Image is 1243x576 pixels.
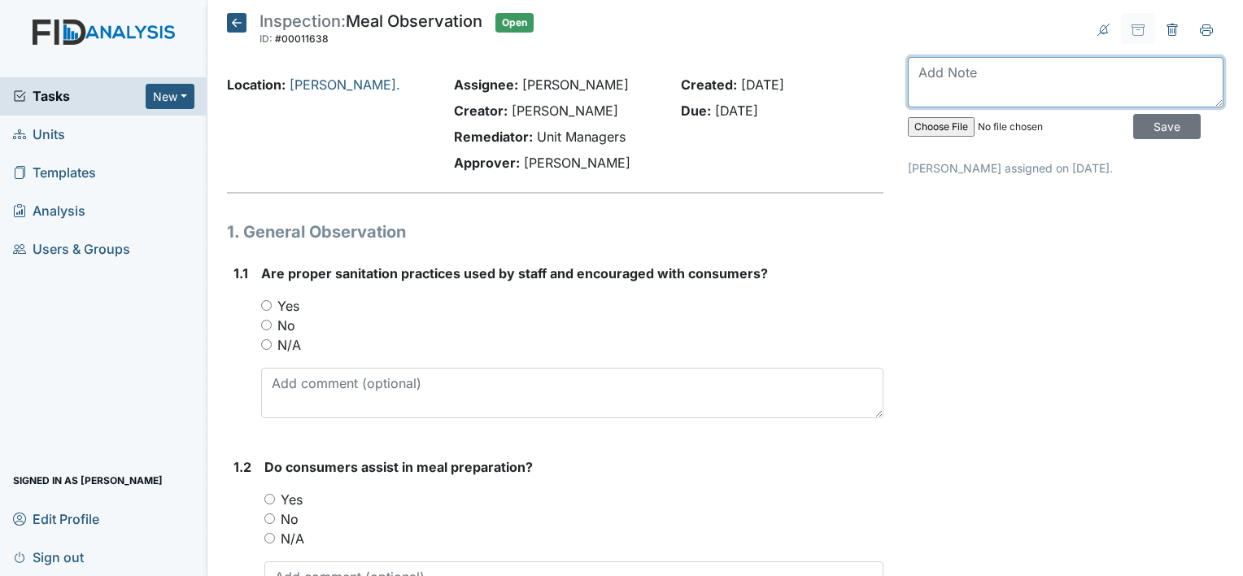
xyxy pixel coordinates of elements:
[741,76,784,93] span: [DATE]
[13,86,146,106] a: Tasks
[261,265,768,281] span: Are proper sanitation practices used by staff and encouraged with consumers?
[454,129,533,145] strong: Remediator:
[681,76,737,93] strong: Created:
[524,155,630,171] span: [PERSON_NAME]
[13,468,163,493] span: Signed in as [PERSON_NAME]
[13,199,85,224] span: Analysis
[261,339,272,350] input: N/A
[13,237,130,262] span: Users & Groups
[13,544,84,569] span: Sign out
[227,76,286,93] strong: Location:
[13,122,65,147] span: Units
[454,103,508,119] strong: Creator:
[1133,114,1201,139] input: Save
[277,296,299,316] label: Yes
[281,509,299,529] label: No
[281,490,303,509] label: Yes
[681,103,711,119] strong: Due:
[512,103,618,119] span: [PERSON_NAME]
[264,533,275,543] input: N/A
[454,155,520,171] strong: Approver:
[264,459,533,475] span: Do consumers assist in meal preparation?
[522,76,629,93] span: [PERSON_NAME]
[13,506,99,531] span: Edit Profile
[277,316,295,335] label: No
[454,76,518,93] strong: Assignee:
[261,300,272,311] input: Yes
[227,220,883,244] h1: 1. General Observation
[537,129,626,145] span: Unit Managers
[233,264,248,283] label: 1.1
[260,13,482,49] div: Meal Observation
[281,529,304,548] label: N/A
[715,103,758,119] span: [DATE]
[290,76,400,93] a: [PERSON_NAME].
[260,33,273,45] span: ID:
[264,494,275,504] input: Yes
[261,320,272,330] input: No
[233,457,251,477] label: 1.2
[908,159,1223,177] p: [PERSON_NAME] assigned on [DATE].
[495,13,534,33] span: Open
[275,33,329,45] span: #00011638
[13,160,96,185] span: Templates
[264,513,275,524] input: No
[277,335,301,355] label: N/A
[260,11,346,31] span: Inspection:
[146,84,194,109] button: New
